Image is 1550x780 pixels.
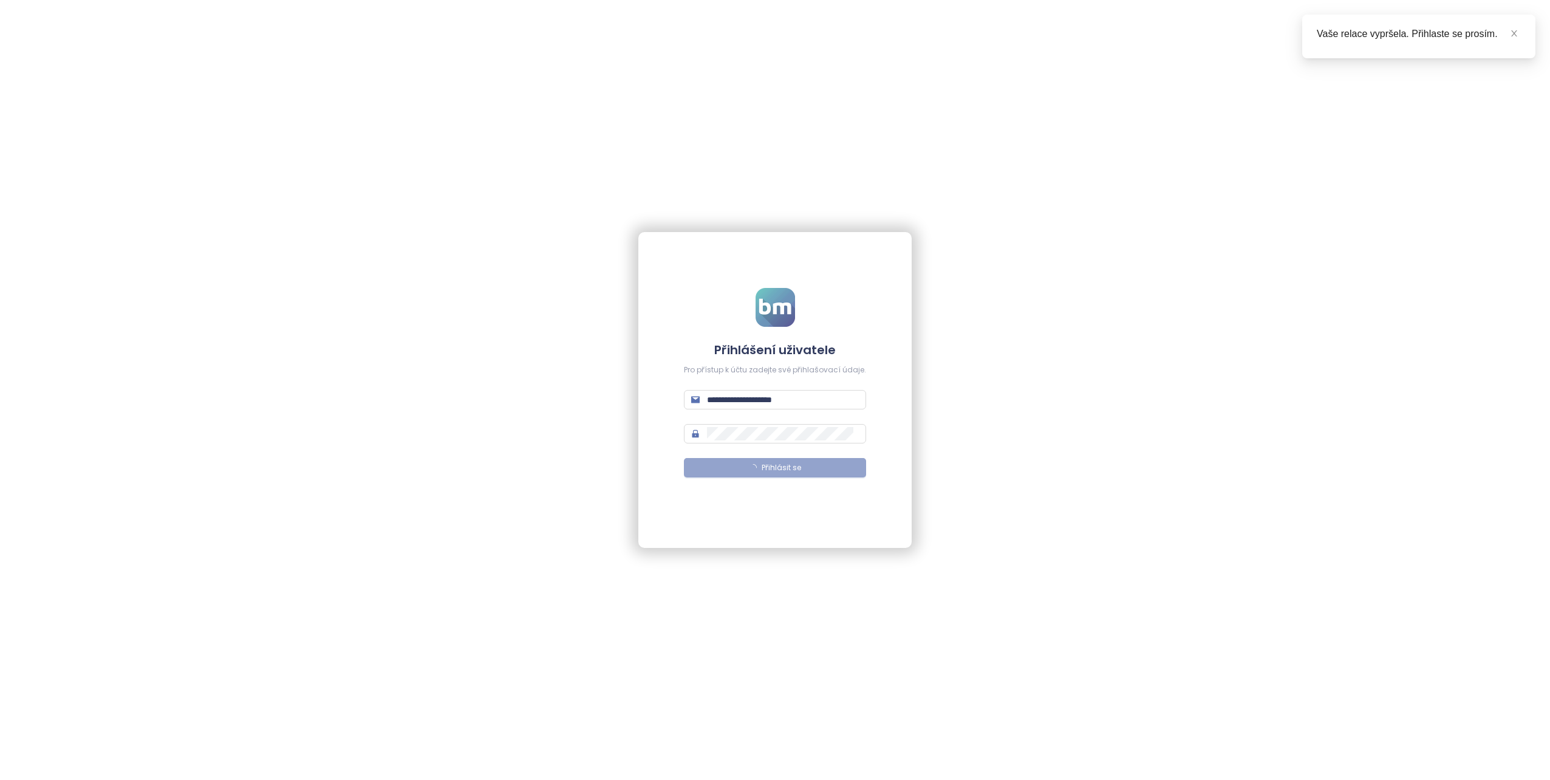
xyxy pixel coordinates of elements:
img: logo [756,288,795,327]
span: close [1510,29,1518,38]
span: Přihlásit se [762,462,801,474]
div: Pro přístup k účtu zadejte své přihlašovací údaje. [684,364,866,376]
span: mail [691,395,700,404]
div: Vaše relace vypršela. Přihlaste se prosím. [1317,27,1521,41]
h4: Přihlášení uživatele [684,341,866,358]
button: Přihlásit se [684,458,866,477]
span: lock [691,429,700,438]
span: loading [748,463,757,471]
